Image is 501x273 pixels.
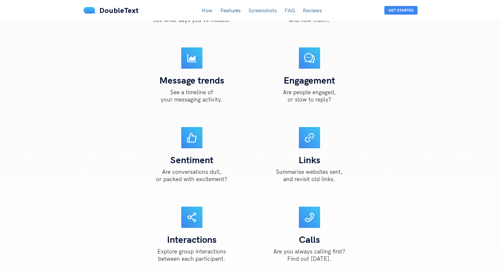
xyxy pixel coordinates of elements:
span: DoubleText [99,6,139,15]
a: Screenshots [249,7,277,14]
h4: Links [299,155,320,165]
a: FAQ [285,7,295,14]
h4: Sentiment [170,155,213,165]
h4: Message trends [159,75,224,85]
span: phone [304,212,315,223]
p: Are conversations dull, or packed with excitement? [156,168,227,183]
p: Are people engaged, or slow to reply? [283,89,336,103]
span: link [304,132,315,143]
span: comment [304,53,315,63]
p: Summarise websites sent, and revisit old links. [276,168,343,183]
span: share-alt [187,212,197,223]
button: Get Started [384,6,417,15]
a: DoubleText [83,6,139,15]
span: like [187,132,197,143]
a: Features [220,7,241,14]
a: How [201,7,212,14]
span: area-chart [187,53,197,63]
p: See a timeline of your messaging activity. [161,89,223,103]
img: mS3x8y1f88AAAAABJRU5ErkJggg== [83,7,96,14]
h4: Engagement [284,75,335,85]
p: Explore group interactions between each participant. [157,248,226,262]
a: Reviews [303,7,322,14]
p: Are you always calling first? Find out [DATE]. [273,248,345,262]
h4: Interactions [167,235,217,244]
h4: Calls [299,235,320,244]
